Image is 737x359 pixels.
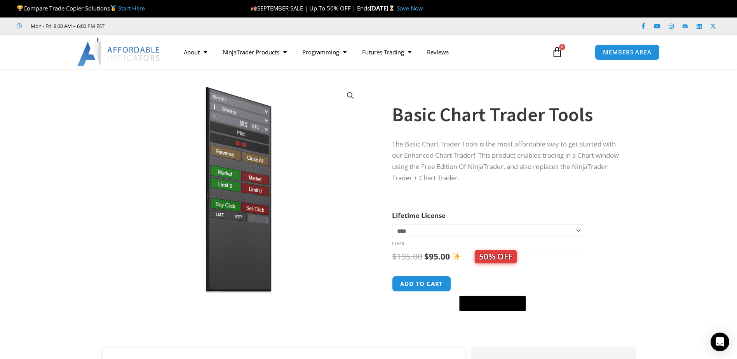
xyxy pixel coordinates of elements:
strong: [DATE] [370,4,397,12]
img: ⌛ [389,5,395,11]
span: SEPTEMBER SALE | Up To 50% OFF | Ends [251,4,370,12]
span: 50% OFF [475,250,517,263]
iframe: PayPal Message 1 [392,316,619,323]
a: About [176,43,215,61]
span: $ [424,251,429,262]
a: View full-screen image gallery [343,89,357,103]
a: Start Here [118,4,145,12]
img: 🥇 [110,5,116,11]
img: ✨ [453,252,461,260]
h1: Basic Chart Trader Tools [392,101,619,128]
a: Save Now [397,4,423,12]
a: Futures Trading [354,43,419,61]
img: 🍂 [251,5,257,11]
span: Compare Trade Copier Solutions [17,4,145,12]
span: $ [392,251,397,262]
button: Buy with GPay [459,296,526,311]
img: BasicTools [113,83,363,298]
div: Open Intercom Messenger [711,333,729,351]
a: 0 [540,41,574,63]
a: NinjaTrader Products [215,43,294,61]
img: LogoAI | Affordable Indicators – NinjaTrader [77,38,161,66]
span: 0 [559,44,565,50]
a: MEMBERS AREA [595,44,660,60]
span: MEMBERS AREA [603,49,652,55]
p: The Basic Chart Trader Tools is the most affordable way to get started with our Enhanced Chart Tr... [392,139,619,184]
iframe: Secure express checkout frame [458,275,528,293]
bdi: 95.00 [424,251,450,262]
button: Add to cart [392,276,451,292]
a: Reviews [419,43,456,61]
bdi: 195.00 [392,251,422,262]
img: 🏆 [17,5,23,11]
nav: Menu [176,43,543,61]
a: Programming [294,43,354,61]
iframe: Customer reviews powered by Trustpilot [115,22,232,30]
span: Mon - Fri: 8:00 AM – 6:00 PM EST [29,21,105,31]
label: Lifetime License [392,211,446,220]
a: Clear options [392,241,404,246]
